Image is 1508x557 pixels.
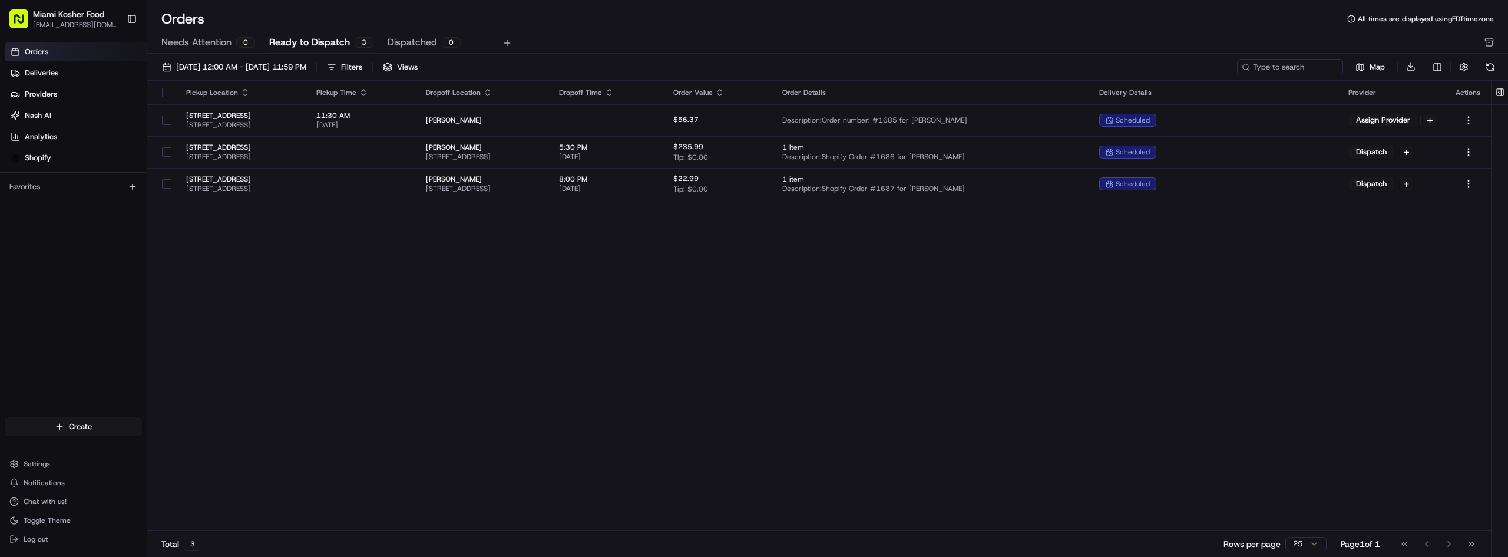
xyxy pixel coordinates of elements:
[104,183,128,192] span: [DATE]
[11,153,20,163] img: Shopify logo
[25,131,57,142] span: Analytics
[426,152,540,162] span: [STREET_ADDRESS]
[24,459,50,469] span: Settings
[322,59,368,75] button: Filters
[1370,62,1385,72] span: Map
[12,113,33,134] img: 1736555255976-a54dd68f-1ca7-489b-9aae-adbdc363a1c4
[316,88,408,97] div: Pickup Time
[1223,538,1281,550] p: Rows per page
[5,5,122,33] button: Miami Kosher Food[EMAIL_ADDRESS][DOMAIN_NAME]
[1116,147,1150,157] span: scheduled
[1358,14,1494,24] span: All times are displayed using EDT timezone
[782,88,1080,97] div: Order Details
[100,233,109,242] div: 💻
[673,174,699,183] span: $22.99
[559,143,654,152] span: 5:30 PM
[186,143,297,152] span: [STREET_ADDRESS]
[5,417,142,436] button: Create
[33,8,104,20] span: Miami Kosher Food
[1237,59,1343,75] input: Type to search
[316,111,408,120] span: 11:30 AM
[1341,538,1380,550] div: Page 1 of 1
[5,474,142,491] button: Notifications
[426,116,540,125] span: [PERSON_NAME]
[69,421,92,432] span: Create
[782,184,1080,193] span: Description: Shopify Order #1687 for [PERSON_NAME]
[95,227,194,248] a: 💻API Documentation
[111,232,189,243] span: API Documentation
[186,120,297,130] span: [STREET_ADDRESS]
[161,538,201,551] div: Total
[83,260,143,269] a: Powered byPylon
[176,62,306,72] span: [DATE] 12:00 AM - [DATE] 11:59 PM
[98,183,102,192] span: •
[1348,177,1394,191] button: Dispatch
[24,497,67,506] span: Chat with us!
[1116,179,1150,189] span: scheduled
[1348,60,1393,74] button: Map
[1348,88,1437,97] div: Provider
[12,47,214,66] p: Welcome 👋
[5,531,142,548] button: Log out
[25,68,58,78] span: Deliveries
[161,35,232,50] span: Needs Attention
[183,151,214,165] button: See all
[559,88,654,97] div: Dropoff Time
[378,59,423,75] button: Views
[186,152,297,162] span: [STREET_ADDRESS]
[782,116,1080,125] span: Description: Order number: #1685 for [PERSON_NAME]
[5,64,147,83] a: Deliveries
[24,183,33,193] img: 1736555255976-a54dd68f-1ca7-489b-9aae-adbdc363a1c4
[5,42,147,61] a: Orders
[12,153,75,163] div: Past conversations
[1348,145,1394,159] button: Dispatch
[24,478,65,487] span: Notifications
[426,184,540,193] span: [STREET_ADDRESS]
[426,88,540,97] div: Dropoff Location
[12,233,21,242] div: 📗
[673,88,763,97] div: Order Value
[25,110,51,121] span: Nash AI
[12,172,31,190] img: Masood Aslam
[5,85,147,104] a: Providers
[426,174,540,184] span: [PERSON_NAME]
[31,76,194,88] input: Clear
[673,115,699,124] span: $56.37
[388,35,437,50] span: Dispatched
[1348,113,1418,127] button: Assign Provider
[5,149,147,167] a: Shopify
[236,37,255,48] div: 0
[24,516,71,525] span: Toggle Theme
[673,184,708,194] span: Tip: $0.00
[157,59,312,75] button: [DATE] 12:00 AM - [DATE] 11:59 PM
[442,37,461,48] div: 0
[37,183,95,192] span: [PERSON_NAME]
[5,127,147,146] a: Analytics
[782,143,1080,152] span: 1 item
[186,184,297,193] span: [STREET_ADDRESS]
[316,120,408,130] span: [DATE]
[397,62,418,72] span: Views
[24,232,90,243] span: Knowledge Base
[161,9,204,28] h1: Orders
[5,493,142,510] button: Chat with us!
[25,113,46,134] img: 8571987876998_91fb9ceb93ad5c398215_72.jpg
[559,152,654,162] span: [DATE]
[53,124,162,134] div: We're available if you need us!
[25,153,51,163] span: Shopify
[1099,88,1330,97] div: Delivery Details
[33,20,117,29] button: [EMAIL_ADDRESS][DOMAIN_NAME]
[1456,88,1481,97] div: Actions
[200,116,214,130] button: Start new chat
[25,47,48,57] span: Orders
[673,142,703,151] span: $235.99
[24,535,48,544] span: Log out
[269,35,350,50] span: Ready to Dispatch
[5,177,142,196] div: Favorites
[1116,116,1150,125] span: scheduled
[559,184,654,193] span: [DATE]
[5,456,142,472] button: Settings
[559,174,654,184] span: 8:00 PM
[117,261,143,269] span: Pylon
